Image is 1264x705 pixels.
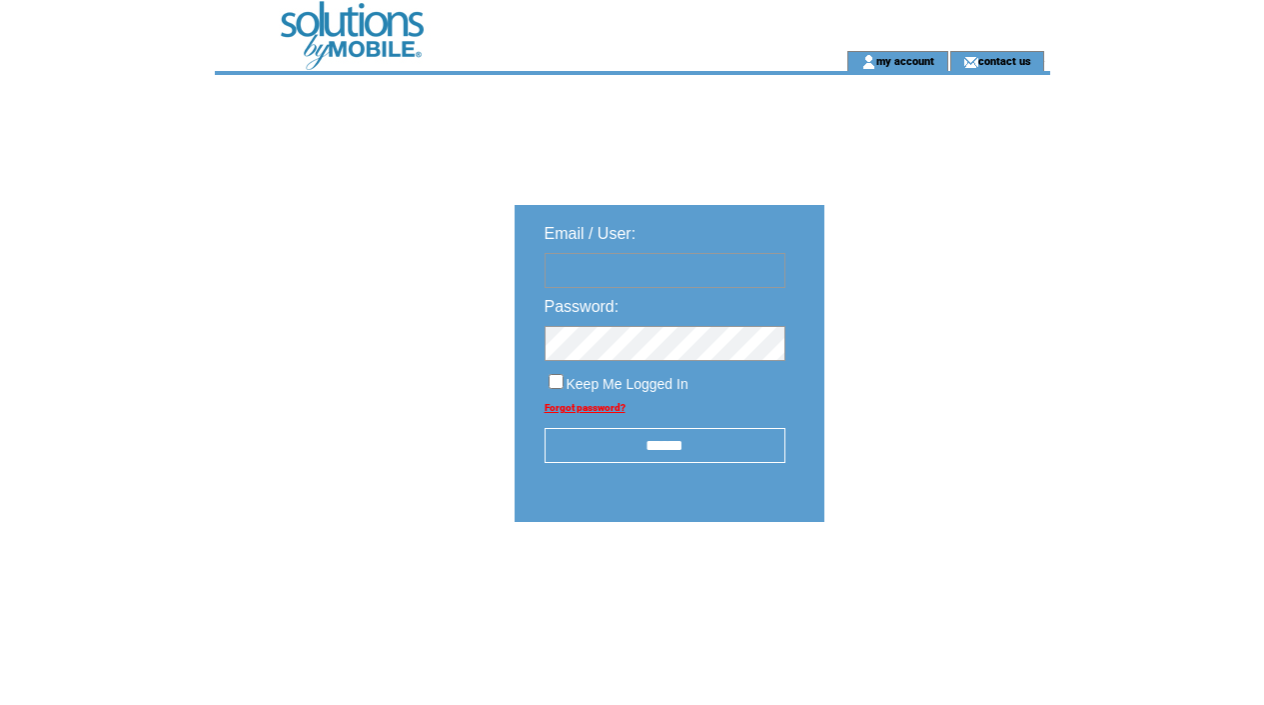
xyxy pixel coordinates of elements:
a: Forgot password? [545,402,626,413]
img: transparent.png [882,572,982,597]
span: Keep Me Logged In [567,376,688,392]
a: my account [876,54,934,67]
span: Password: [545,298,620,315]
span: Email / User: [545,225,636,242]
img: contact_us_icon.gif [963,54,978,70]
img: account_icon.gif [861,54,876,70]
a: contact us [978,54,1031,67]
